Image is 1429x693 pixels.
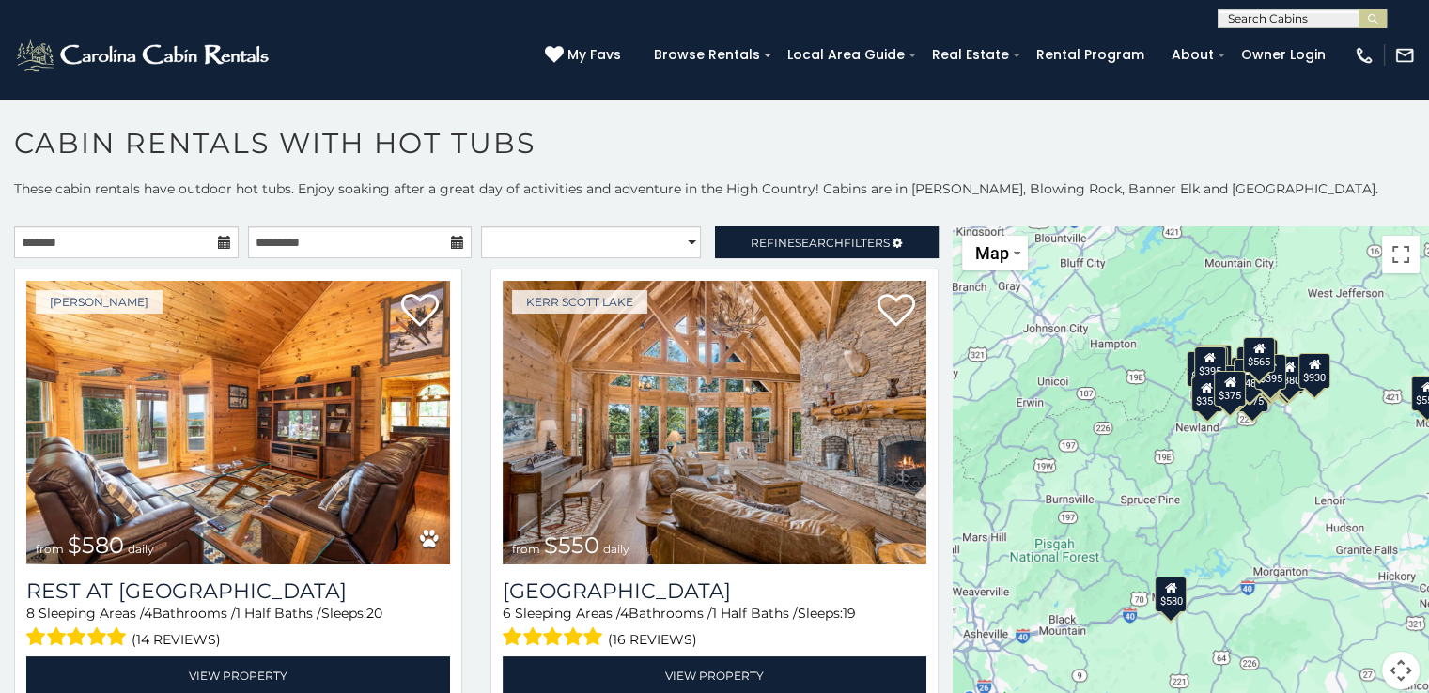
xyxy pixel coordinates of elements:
div: $395 [1193,346,1225,381]
div: $580 [1155,576,1187,611]
button: Toggle fullscreen view [1382,236,1420,273]
div: Sleeping Areas / Bathrooms / Sleeps: [503,604,926,652]
a: [PERSON_NAME] [36,290,163,314]
span: 6 [503,605,511,622]
img: White-1-2.png [14,37,274,74]
span: 8 [26,605,35,622]
span: (16 reviews) [608,627,697,652]
a: Browse Rentals [645,40,769,69]
span: 4 [144,605,152,622]
span: My Favs [567,45,621,65]
span: from [36,542,64,556]
h3: Rest at Mountain Crest [26,578,450,604]
span: Refine Filters [751,236,890,250]
img: mail-regular-white.png [1394,45,1415,66]
div: $380 [1273,355,1305,391]
a: Rest at Mountain Crest from $580 daily [26,281,450,564]
a: Kerr Scott Lake [512,290,647,314]
span: 1 Half Baths / [236,605,321,622]
div: $650 [1186,350,1218,386]
span: 1 Half Baths / [712,605,798,622]
div: $565 [1243,336,1275,372]
button: Change map style [962,236,1028,270]
div: $675 [1255,356,1287,392]
img: Lake Haven Lodge [503,281,926,564]
div: $395 [1254,353,1286,389]
div: $375 [1213,370,1245,406]
a: Lake Haven Lodge from $550 daily [503,281,926,564]
span: $580 [68,531,124,559]
a: [GEOGRAPHIC_DATA] [503,578,926,604]
img: phone-regular-white.png [1354,45,1375,66]
span: Map [975,243,1009,263]
a: Add to favorites [401,292,439,331]
div: $930 [1298,353,1330,389]
div: $315 [1253,359,1285,394]
span: 20 [366,605,382,622]
span: 4 [620,605,629,622]
div: $375 [1236,376,1268,411]
span: daily [603,542,629,556]
div: $485 [1234,359,1266,394]
a: Owner Login [1232,40,1335,69]
a: My Favs [545,45,626,66]
a: Add to favorites [878,292,915,331]
a: RefineSearchFilters [715,226,940,258]
h3: Lake Haven Lodge [503,578,926,604]
span: (14 reviews) [132,627,221,652]
a: Local Area Guide [778,40,914,69]
span: Search [795,236,844,250]
a: Rest at [GEOGRAPHIC_DATA] [26,578,450,604]
a: About [1162,40,1223,69]
div: Sleeping Areas / Bathrooms / Sleeps: [26,604,450,652]
img: Rest at Mountain Crest [26,281,450,564]
span: $550 [544,531,599,559]
div: $355 [1190,377,1222,412]
a: Rental Program [1027,40,1154,69]
div: $695 [1270,359,1302,394]
span: from [512,542,540,556]
span: daily [128,542,154,556]
a: Real Estate [923,40,1018,69]
button: Map camera controls [1382,652,1420,689]
div: $230 [1199,345,1231,380]
span: 19 [843,605,856,622]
